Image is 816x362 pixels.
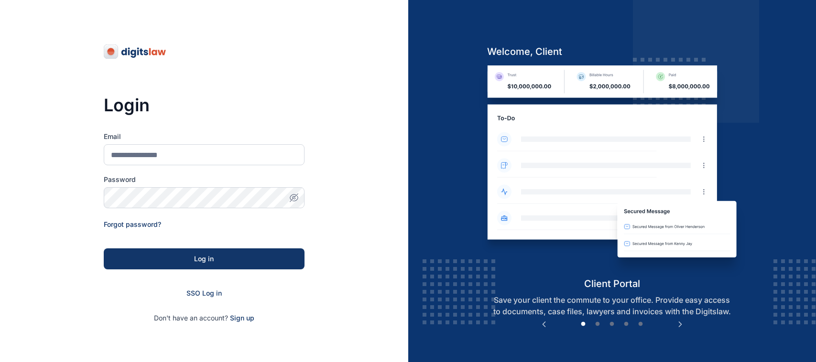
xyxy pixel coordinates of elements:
[104,248,305,269] button: Log in
[119,254,289,264] div: Log in
[636,319,645,329] button: 5
[104,44,167,59] img: digitslaw-logo
[539,319,549,329] button: Previous
[578,319,588,329] button: 1
[104,175,305,184] label: Password
[621,319,631,329] button: 4
[230,314,254,322] a: Sign up
[104,313,305,323] p: Don't have an account?
[479,45,745,58] h5: welcome, client
[479,65,745,277] img: client-portal
[104,220,161,228] a: Forgot password?
[593,319,602,329] button: 2
[675,319,685,329] button: Next
[607,319,617,329] button: 3
[186,289,222,297] a: SSO Log in
[230,313,254,323] span: Sign up
[479,294,745,317] p: Save your client the commute to your office. Provide easy access to documents, case files, lawyer...
[479,277,745,290] h5: client portal
[104,132,305,141] label: Email
[104,96,305,115] h3: Login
